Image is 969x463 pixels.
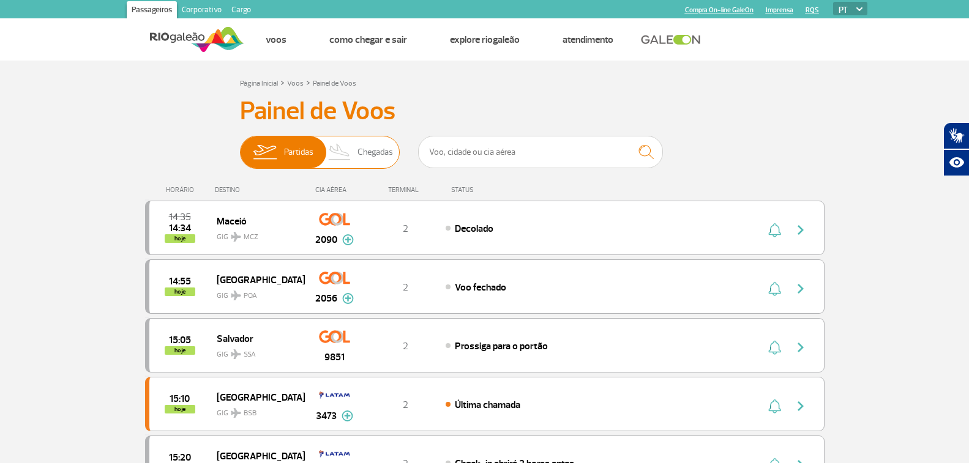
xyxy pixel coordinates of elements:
span: 9851 [324,350,345,365]
span: hoje [165,287,195,296]
span: 2 [403,281,408,294]
span: 2025-08-27 14:35:00 [169,213,191,221]
span: hoje [165,346,195,355]
a: Imprensa [766,6,793,14]
a: Corporativo [177,1,226,21]
a: > [280,75,285,89]
span: 2025-08-27 14:55:00 [169,277,191,286]
div: TERMINAL [365,186,445,194]
span: 2 [403,399,408,411]
img: destiny_airplane.svg [231,349,241,359]
span: Última chamada [455,399,520,411]
span: Voo fechado [455,281,506,294]
span: MCZ [244,232,258,243]
img: mais-info-painel-voo.svg [342,410,353,421]
a: Explore RIOgaleão [450,34,520,46]
img: seta-direita-painel-voo.svg [793,340,808,355]
div: CIA AÉREA [304,186,365,194]
span: GIG [217,225,295,243]
img: mais-info-painel-voo.svg [342,234,354,245]
span: 2025-08-27 14:34:30 [169,224,191,232]
img: slider-embarque [245,136,284,168]
a: > [306,75,310,89]
span: Decolado [455,223,493,235]
span: POA [244,291,257,302]
span: SSA [244,349,256,360]
img: sino-painel-voo.svg [768,281,781,296]
span: [GEOGRAPHIC_DATA] [217,272,295,287]
span: 2 [403,340,408,352]
span: Salvador [217,330,295,346]
a: Cargo [226,1,256,21]
span: Prossiga para o portão [455,340,548,352]
span: 2 [403,223,408,235]
a: Página Inicial [240,79,278,88]
span: GIG [217,284,295,302]
img: sino-painel-voo.svg [768,223,781,237]
span: [GEOGRAPHIC_DATA] [217,389,295,405]
span: 2025-08-27 15:10:00 [170,394,190,403]
a: Passageiros [127,1,177,21]
img: sino-painel-voo.svg [768,340,781,355]
div: HORÁRIO [149,186,215,194]
span: hoje [165,405,195,413]
img: slider-desembarque [322,136,358,168]
span: 2025-08-27 15:20:00 [169,453,191,462]
img: seta-direita-painel-voo.svg [793,281,808,296]
span: 2090 [315,232,337,247]
div: Plugin de acessibilidade da Hand Talk. [943,122,969,176]
button: Abrir recursos assistivos. [943,149,969,176]
h3: Painel de Voos [240,96,730,127]
div: STATUS [445,186,545,194]
a: Como chegar e sair [329,34,407,46]
span: GIG [217,401,295,419]
a: Voos [287,79,304,88]
a: Atendimento [563,34,613,46]
span: 3473 [316,409,337,423]
button: Abrir tradutor de língua de sinais. [943,122,969,149]
span: Partidas [284,136,313,168]
a: Compra On-line GaleOn [685,6,754,14]
a: Voos [266,34,286,46]
span: 2025-08-27 15:05:00 [169,336,191,344]
span: Chegadas [357,136,393,168]
img: destiny_airplane.svg [231,408,241,418]
a: RQS [806,6,819,14]
img: destiny_airplane.svg [231,291,241,300]
img: sino-painel-voo.svg [768,399,781,413]
a: Painel de Voos [313,79,356,88]
span: GIG [217,343,295,360]
span: Maceió [217,213,295,229]
input: Voo, cidade ou cia aérea [418,136,663,168]
span: BSB [244,408,256,419]
div: DESTINO [215,186,304,194]
img: seta-direita-painel-voo.svg [793,223,808,237]
img: destiny_airplane.svg [231,232,241,242]
img: mais-info-painel-voo.svg [342,293,354,304]
span: 2056 [315,291,337,306]
img: seta-direita-painel-voo.svg [793,399,808,413]
span: hoje [165,234,195,243]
